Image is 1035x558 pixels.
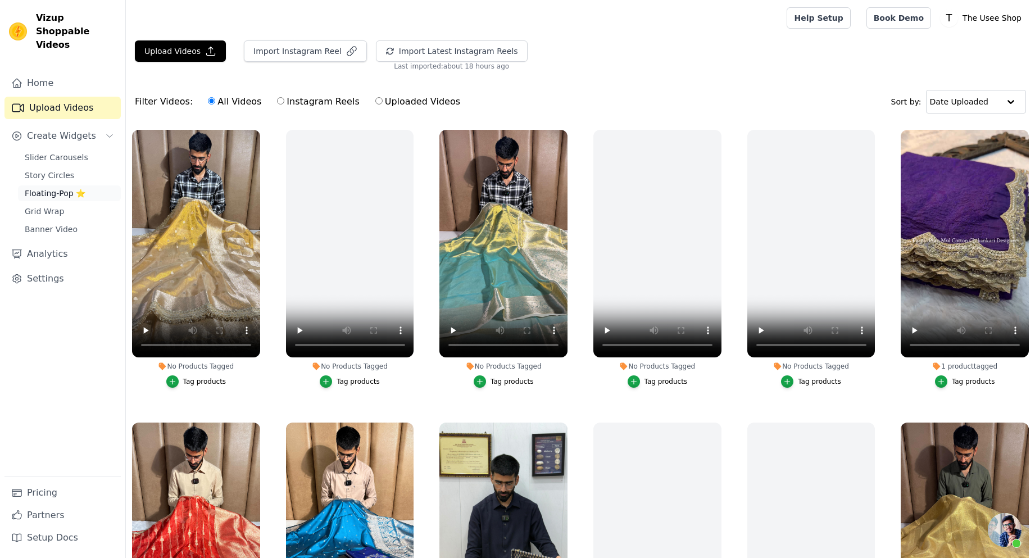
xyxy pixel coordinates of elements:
div: Tag products [952,377,995,386]
div: Tag products [491,377,534,386]
label: Instagram Reels [276,94,360,109]
button: Tag products [320,375,380,388]
label: Uploaded Videos [375,94,461,109]
button: Import Latest Instagram Reels [376,40,528,62]
div: Tag products [183,377,226,386]
button: Tag products [781,375,841,388]
button: Tag products [628,375,688,388]
input: Uploaded Videos [375,97,383,105]
div: No Products Tagged [132,362,260,371]
a: Setup Docs [4,527,121,549]
img: Vizup [9,22,27,40]
div: Filter Videos: [135,89,466,115]
div: Tag products [644,377,688,386]
span: Last imported: about 18 hours ago [394,62,509,71]
a: Partners [4,504,121,527]
button: Import Instagram Reel [244,40,367,62]
text: T [946,12,952,24]
a: Upload Videos [4,97,121,119]
label: All Videos [207,94,262,109]
a: Story Circles [18,167,121,183]
button: Tag products [166,375,226,388]
a: Analytics [4,243,121,265]
input: Instagram Reels [277,97,284,105]
a: Pricing [4,482,121,504]
span: Grid Wrap [25,206,64,217]
span: Story Circles [25,170,74,181]
a: Open chat [988,513,1022,547]
a: Book Demo [866,7,931,29]
button: T The Usee Shop [940,8,1026,28]
span: Floating-Pop ⭐ [25,188,85,199]
div: No Products Tagged [439,362,568,371]
button: Upload Videos [135,40,226,62]
a: Banner Video [18,221,121,237]
a: Settings [4,267,121,290]
div: Tag products [798,377,841,386]
button: Create Widgets [4,125,121,147]
input: All Videos [208,97,215,105]
a: Grid Wrap [18,203,121,219]
span: Slider Carousels [25,152,88,163]
p: The Usee Shop [958,8,1026,28]
a: Slider Carousels [18,149,121,165]
span: Banner Video [25,224,78,235]
span: Create Widgets [27,129,96,143]
div: 1 product tagged [901,362,1029,371]
button: Tag products [474,375,534,388]
a: Floating-Pop ⭐ [18,185,121,201]
a: Help Setup [787,7,850,29]
span: Vizup Shoppable Videos [36,11,116,52]
div: No Products Tagged [747,362,875,371]
div: Sort by: [891,90,1027,114]
div: No Products Tagged [286,362,414,371]
div: No Products Tagged [593,362,721,371]
div: Tag products [337,377,380,386]
a: Home [4,72,121,94]
button: Tag products [935,375,995,388]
